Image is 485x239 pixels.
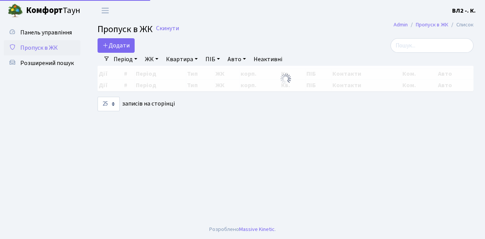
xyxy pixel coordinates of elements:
a: Квартира [163,53,201,66]
span: Розширений пошук [20,59,74,67]
img: Обробка... [280,73,292,85]
a: Пропуск в ЖК [416,21,448,29]
a: ЖК [142,53,161,66]
span: Таун [26,4,80,17]
button: Переключити навігацію [96,4,115,17]
li: Список [448,21,474,29]
a: Admin [394,21,408,29]
a: Панель управління [4,25,80,40]
a: Massive Kinetic [239,225,275,233]
a: Розширений пошук [4,55,80,71]
a: Скинути [156,25,179,32]
select: записів на сторінці [98,97,120,111]
nav: breadcrumb [382,17,485,33]
a: Неактивні [251,53,285,66]
a: ВЛ2 -. К. [452,6,476,15]
a: ПІБ [202,53,223,66]
a: Пропуск в ЖК [4,40,80,55]
div: Розроблено . [209,225,276,234]
span: Панель управління [20,28,72,37]
label: записів на сторінці [98,97,175,111]
b: Комфорт [26,4,63,16]
a: Додати [98,38,135,53]
span: Пропуск в ЖК [20,44,58,52]
a: Авто [225,53,249,66]
input: Пошук... [391,38,474,53]
b: ВЛ2 -. К. [452,7,476,15]
a: Період [111,53,140,66]
span: Пропуск в ЖК [98,23,153,36]
img: logo.png [8,3,23,18]
span: Додати [103,41,130,50]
